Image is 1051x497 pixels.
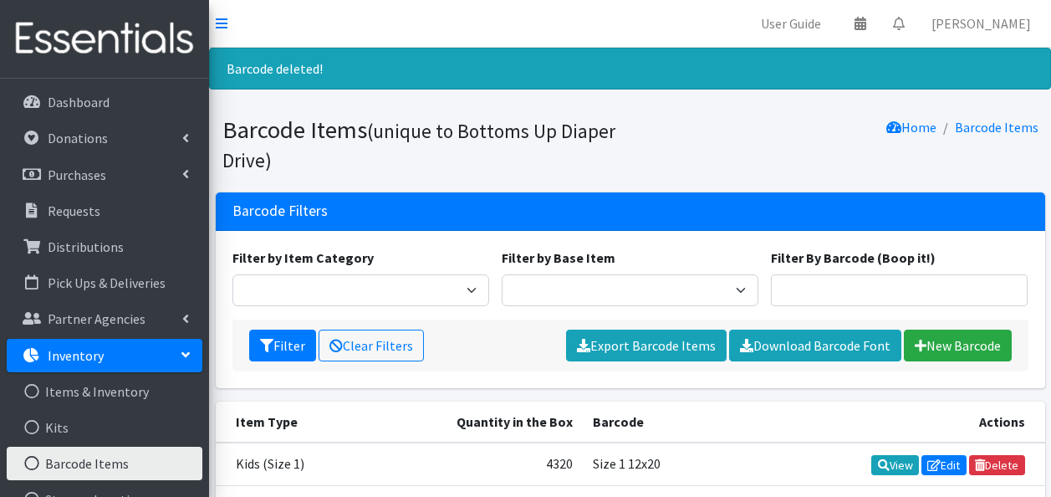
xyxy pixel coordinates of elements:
a: Pick Ups & Deliveries [7,266,202,300]
button: Filter [249,330,316,361]
a: Dashboard [7,85,202,119]
td: Kids (Size 1) [216,443,416,486]
th: Quantity in the Box [416,402,583,443]
th: Barcode [583,402,820,443]
a: Inventory [7,339,202,372]
p: Inventory [48,347,104,364]
th: Actions [820,402,1045,443]
a: Barcode Items [955,119,1038,136]
a: View [871,455,919,475]
a: Barcode Items [7,447,202,480]
h1: Barcode Items [222,115,625,173]
a: New Barcode [904,330,1012,361]
label: Filter by Item Category [232,248,374,268]
a: Donations [7,121,202,155]
a: Partner Agencies [7,302,202,336]
a: Export Barcode Items [566,330,727,361]
a: Distributions [7,230,202,264]
p: Purchases [48,167,106,183]
a: Download Barcode Font [729,330,901,361]
p: Dashboard [48,94,110,110]
th: Item Type [216,402,416,443]
p: Partner Agencies [48,310,145,327]
div: Barcode deleted! [209,48,1051,90]
small: (unique to Bottoms Up Diaper Drive) [222,119,615,172]
a: User Guide [747,7,834,40]
label: Filter by Base Item [502,248,615,268]
a: Purchases [7,158,202,192]
h3: Barcode Filters [232,202,328,220]
a: Requests [7,194,202,228]
a: Items & Inventory [7,375,202,408]
p: Donations [48,130,108,146]
a: Kits [7,411,202,444]
td: 4320 [416,443,583,486]
a: Clear Filters [319,330,424,361]
p: Distributions [48,238,124,255]
p: Requests [48,202,100,219]
img: HumanEssentials [7,11,202,67]
a: Home [886,119,936,136]
td: Size 1 12x20 [583,443,820,486]
a: Delete [969,455,1025,475]
a: Edit [921,455,967,475]
a: [PERSON_NAME] [918,7,1044,40]
p: Pick Ups & Deliveries [48,274,166,291]
label: Filter By Barcode (Boop it!) [771,248,936,268]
